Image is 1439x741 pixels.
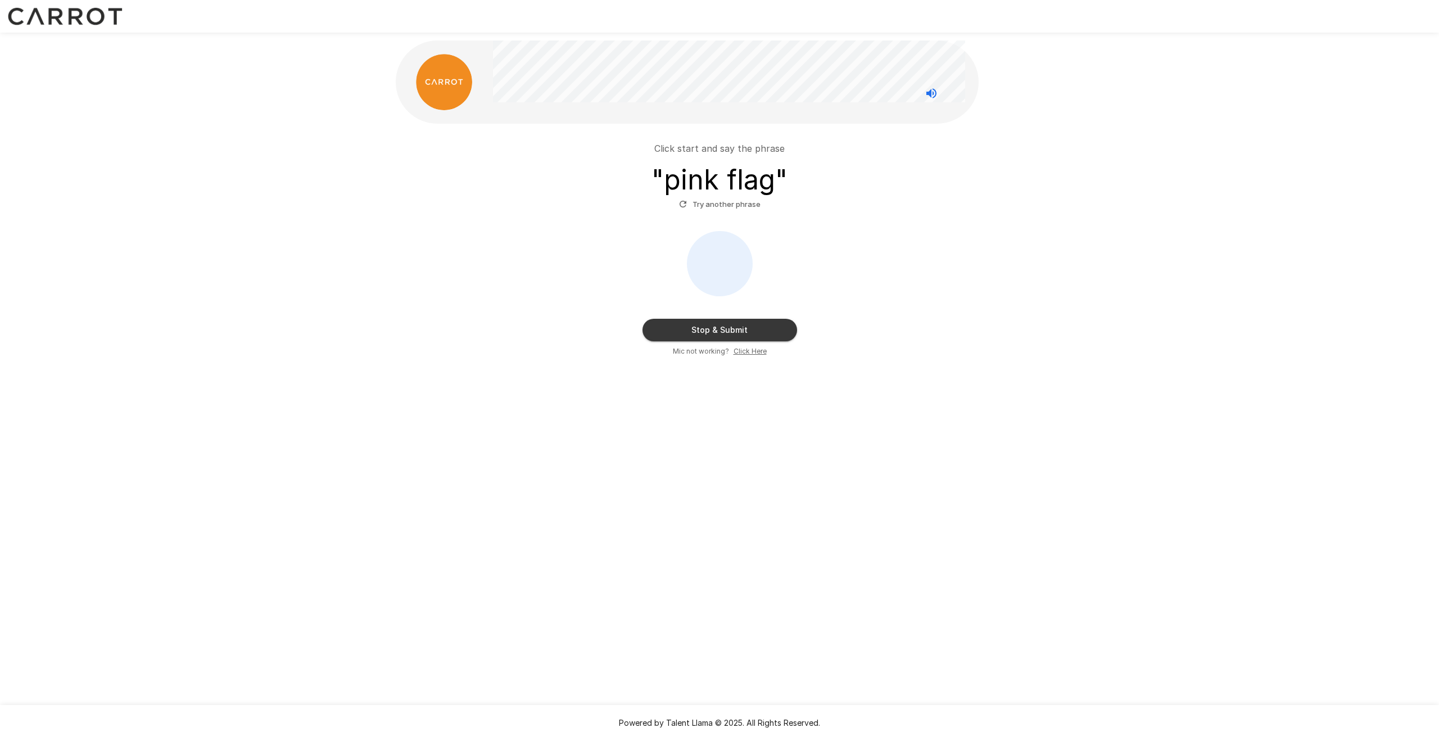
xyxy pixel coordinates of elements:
[642,319,797,341] button: Stop & Submit
[13,717,1426,729] p: Powered by Talent Llama © 2025. All Rights Reserved.
[920,82,943,105] button: Stop reading questions aloud
[673,346,729,357] span: Mic not working?
[654,142,785,155] p: Click start and say the phrase
[416,54,472,110] img: carrot_logo.png
[734,347,767,355] u: Click Here
[651,164,788,196] h3: " pink flag "
[676,196,763,213] button: Try another phrase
